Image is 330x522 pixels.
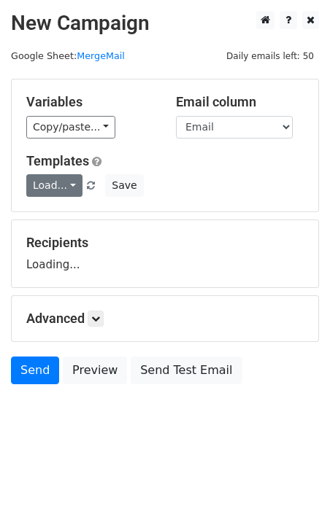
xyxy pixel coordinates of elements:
[11,11,319,36] h2: New Campaign
[26,174,82,197] a: Load...
[105,174,143,197] button: Save
[26,235,304,251] h5: Recipients
[26,311,304,327] h5: Advanced
[11,357,59,384] a: Send
[63,357,127,384] a: Preview
[26,94,154,110] h5: Variables
[26,235,304,273] div: Loading...
[26,116,115,139] a: Copy/paste...
[77,50,125,61] a: MergeMail
[11,50,125,61] small: Google Sheet:
[176,94,304,110] h5: Email column
[221,50,319,61] a: Daily emails left: 50
[131,357,242,384] a: Send Test Email
[221,48,319,64] span: Daily emails left: 50
[26,153,89,168] a: Templates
